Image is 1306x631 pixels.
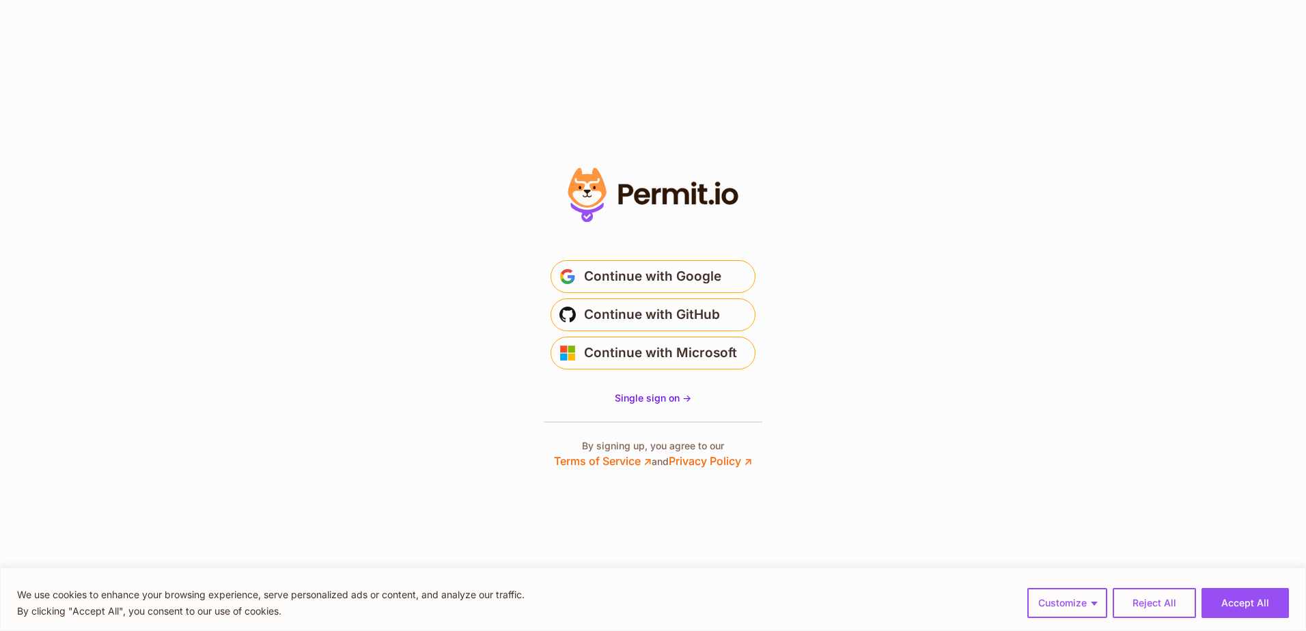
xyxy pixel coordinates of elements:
p: We use cookies to enhance your browsing experience, serve personalized ads or content, and analyz... [17,587,525,603]
button: Continue with Microsoft [551,337,755,369]
button: Customize [1027,588,1107,618]
a: Single sign on -> [615,391,691,405]
span: Single sign on -> [615,392,691,404]
span: Continue with Google [584,266,721,288]
a: Terms of Service ↗ [554,454,652,468]
button: Continue with Google [551,260,755,293]
span: Continue with GitHub [584,304,720,326]
p: By signing up, you agree to our and [554,439,752,469]
p: By clicking "Accept All", you consent to our use of cookies. [17,603,525,619]
button: Reject All [1113,588,1196,618]
span: Continue with Microsoft [584,342,737,364]
button: Accept All [1201,588,1289,618]
a: Privacy Policy ↗ [669,454,752,468]
button: Continue with GitHub [551,298,755,331]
